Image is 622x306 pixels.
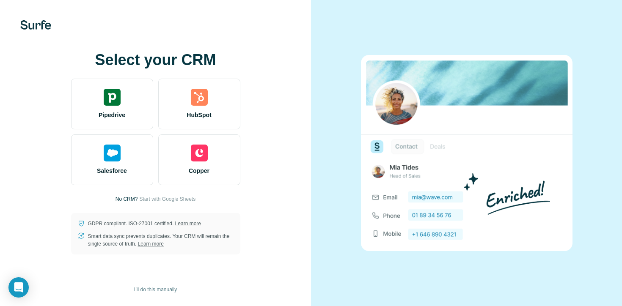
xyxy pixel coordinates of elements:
img: hubspot's logo [191,89,208,106]
div: Open Intercom Messenger [8,277,29,298]
img: none image [361,55,572,251]
p: GDPR compliant. ISO-27001 certified. [88,220,201,227]
h1: Select your CRM [71,52,240,68]
a: Learn more [138,241,164,247]
p: No CRM? [116,195,138,203]
p: Smart data sync prevents duplicates. Your CRM will remain the single source of truth. [88,232,234,248]
img: Surfe's logo [20,20,51,30]
img: copper's logo [191,145,208,161]
span: Pipedrive [99,111,125,119]
img: salesforce's logo [104,145,121,161]
span: HubSpot [187,111,211,119]
span: Copper [189,167,209,175]
a: Learn more [175,221,201,227]
span: I’ll do this manually [134,286,177,293]
span: Salesforce [97,167,127,175]
button: I’ll do this manually [128,283,183,296]
img: pipedrive's logo [104,89,121,106]
button: Start with Google Sheets [139,195,195,203]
